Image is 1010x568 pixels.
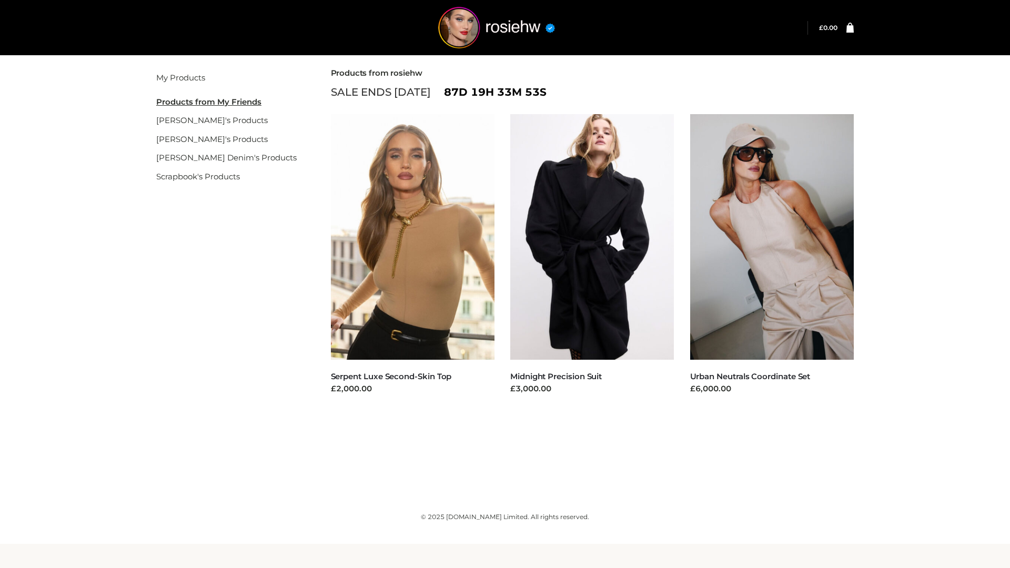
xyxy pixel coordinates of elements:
a: Urban Neutrals Coordinate Set [690,371,811,381]
div: SALE ENDS [DATE] [331,83,854,101]
span: 87d 19h 33m 53s [444,83,547,101]
span: £ [819,24,823,32]
bdi: 0.00 [819,24,837,32]
div: © 2025 [DOMAIN_NAME] Limited. All rights reserved. [156,512,854,522]
a: [PERSON_NAME]'s Products [156,115,268,125]
div: £3,000.00 [510,383,674,395]
u: Products from My Friends [156,97,261,107]
div: £2,000.00 [331,383,495,395]
div: £6,000.00 [690,383,854,395]
img: rosiehw [418,7,575,48]
a: My Products [156,73,205,83]
a: [PERSON_NAME]'s Products [156,134,268,144]
a: Scrapbook's Products [156,171,240,181]
a: Midnight Precision Suit [510,371,602,381]
a: Serpent Luxe Second-Skin Top [331,371,452,381]
a: [PERSON_NAME] Denim's Products [156,153,297,163]
a: £0.00 [819,24,837,32]
h2: Products from rosiehw [331,68,854,78]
